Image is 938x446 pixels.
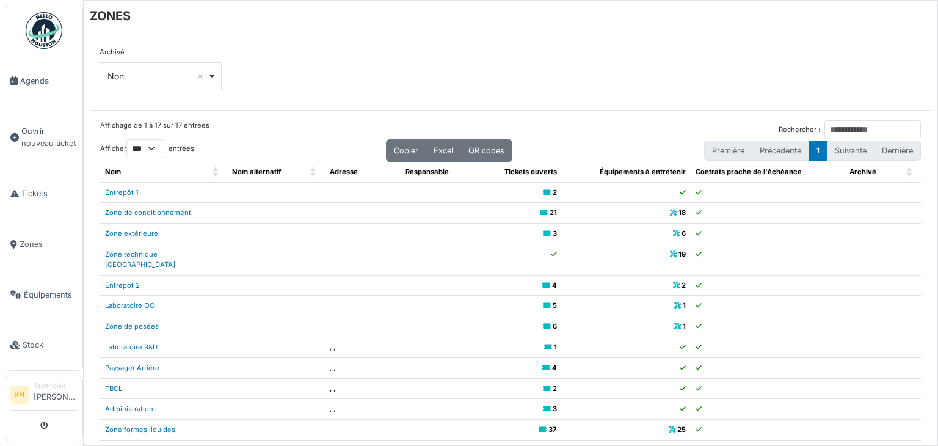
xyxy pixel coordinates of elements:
label: Rechercher : [779,125,820,135]
a: RH Technicien[PERSON_NAME] [10,381,78,411]
h6: ZONES [90,9,131,23]
label: Archivé [100,47,125,57]
b: 2 [682,281,686,290]
div: Technicien [34,381,78,390]
span: Contrats proche de l'échéance [696,167,802,176]
span: Équipements [24,289,78,301]
a: Laboratoire R&D [105,343,158,351]
a: Zone technique [GEOGRAPHIC_DATA] [105,250,175,269]
span: Zones [20,238,78,250]
a: TBCL [105,384,122,393]
b: 5 [553,301,557,310]
label: Afficher entrées [100,139,194,158]
img: Badge_color-CXgf-gQk.svg [26,12,62,49]
button: QR codes [460,139,512,162]
a: Zones [5,219,82,269]
nav: pagination [704,141,921,161]
a: Paysager Arrière [105,364,159,372]
b: 3 [553,404,557,413]
b: 6 [553,322,557,331]
button: Remove item: 'false' [194,70,206,82]
span: Adresse [330,167,358,176]
b: 1 [683,301,686,310]
span: Nom [105,167,121,176]
a: Ouvrir nouveau ticket [5,106,82,169]
b: 19 [678,250,686,258]
b: 2 [553,188,557,197]
a: Stock [5,320,82,371]
b: 1 [683,322,686,331]
span: Archivé [849,167,876,176]
a: Laboratoire QC [105,301,155,310]
span: Nom alternatif: Activate to sort [310,162,318,182]
a: Zone extérieure [105,229,158,238]
span: Responsable [405,167,449,176]
a: Zone formes liquides [105,425,175,434]
a: Tickets [5,169,82,219]
b: 18 [678,208,686,217]
span: Tickets ouverts [504,167,557,176]
td: , , [325,399,401,420]
li: [PERSON_NAME] [34,381,78,408]
span: Nom alternatif [232,167,281,176]
li: RH [10,386,29,404]
select: Afficherentrées [126,139,164,158]
b: 4 [552,364,557,372]
a: Agenda [5,56,82,106]
td: , , [325,357,401,378]
span: Tickets [21,188,78,199]
span: Agenda [20,75,78,87]
a: Entrepôt 1 [105,188,139,197]
a: Zone de pesées [105,322,159,331]
b: 3 [553,229,557,238]
b: 37 [548,425,557,434]
span: Stock [23,339,78,351]
button: Copier [386,139,426,162]
a: Zone de conditionnement [105,208,191,217]
span: QR codes [468,146,504,155]
b: 4 [552,281,557,290]
span: Copier [394,146,418,155]
div: Non [107,70,207,82]
a: Administration [105,404,153,413]
b: 25 [677,425,686,434]
span: Nom: Activate to sort [213,162,220,182]
b: 1 [554,343,557,351]
button: Excel [426,139,461,162]
button: 1 [809,141,827,161]
div: Affichage de 1 à 17 sur 17 entrées [100,120,209,139]
td: , , [325,378,401,399]
span: Équipements à entretenir [600,167,686,176]
a: Entrepôt 2 [105,281,140,290]
span: Archivé: Activate to sort [906,162,914,182]
b: 2 [553,384,557,393]
a: Équipements [5,269,82,320]
span: Excel [434,146,453,155]
b: 21 [550,208,557,217]
b: 6 [682,229,686,238]
td: , , [325,337,401,357]
span: Ouvrir nouveau ticket [21,125,78,148]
